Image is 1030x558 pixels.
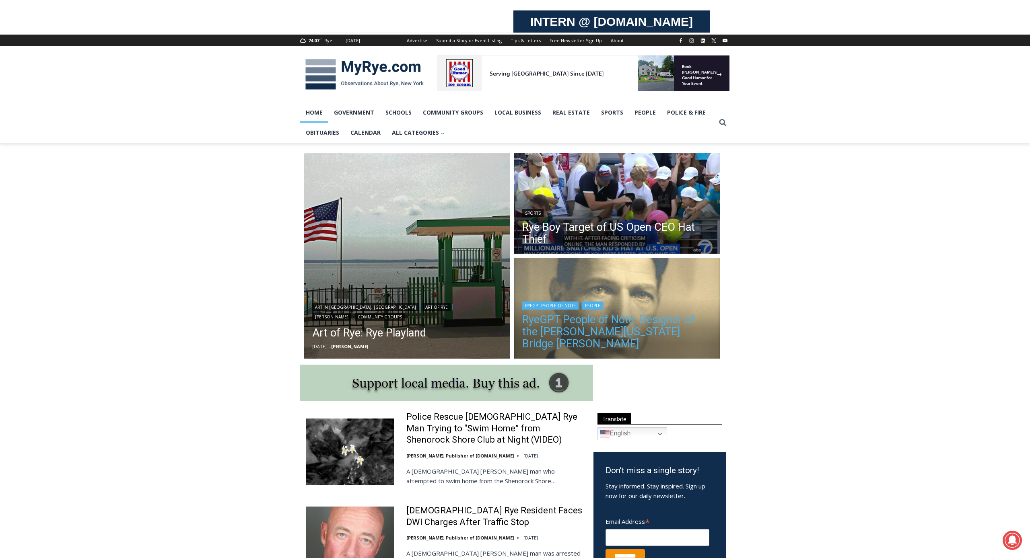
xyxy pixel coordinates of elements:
a: Submit a Story or Event Listing [432,35,506,46]
span: 74.07 [308,37,319,43]
a: Police Rescue [DEMOGRAPHIC_DATA] Rye Man Trying to “Swim Home” from Shenorock Shore Club at Night... [406,411,583,446]
a: Obituaries [300,123,345,143]
nav: Secondary Navigation [402,35,628,46]
a: People [582,302,603,310]
a: Community Groups [417,103,489,123]
time: [DATE] [523,535,538,541]
time: [DATE] [312,343,327,349]
div: Apply Now <> summer and RHS senior internships available [203,0,380,78]
a: Art of Rye: Rye Playland [312,325,502,341]
a: Schools [380,103,417,123]
a: Free Newsletter Sign Up [545,35,606,46]
a: Instagram [687,36,696,45]
h4: Book [PERSON_NAME]'s Good Humor for Your Event [245,8,280,31]
a: Rye Boy Target of US Open CEO Hat Thief [522,221,712,245]
a: Open Tues. - Sun. [PHONE_NUMBER] [0,81,81,100]
div: Serving [GEOGRAPHIC_DATA] Since [DATE] [53,14,199,22]
a: RyeGPT People of Note: Designer of the [PERSON_NAME][US_STATE] Bridge [PERSON_NAME] [522,314,712,350]
a: Local Business [489,103,547,123]
a: [DEMOGRAPHIC_DATA] Rye Resident Faces DWI Charges After Traffic Stop [406,505,583,528]
a: Book [PERSON_NAME]'s Good Humor for Your Event [239,2,290,37]
span: Translate [597,413,631,424]
a: [PERSON_NAME], Publisher of [DOMAIN_NAME] [406,535,514,541]
a: X [709,36,719,45]
div: | [522,300,712,310]
a: Art of Rye [422,303,451,311]
a: Community Groups [355,313,405,321]
a: Police & Fire [661,103,711,123]
a: Sports [522,209,544,217]
div: "Chef [PERSON_NAME] omakase menu is nirvana for lovers of great Japanese food." [83,50,118,96]
p: A [DEMOGRAPHIC_DATA] [PERSON_NAME] man who attempted to swim home from the Shenorock Shore… [406,466,583,486]
a: [PERSON_NAME], Publisher of [DOMAIN_NAME] [406,453,514,459]
span: Intern @ [DOMAIN_NAME] [210,80,373,98]
img: support local media, buy this ad [300,365,593,401]
span: Open Tues. - Sun. [PHONE_NUMBER] [2,83,79,113]
h3: Don’t miss a single story! [606,464,714,477]
nav: Primary Navigation [300,103,715,143]
button: Child menu of All Categories [386,123,450,143]
a: Linkedin [698,36,708,45]
a: Read More RyeGPT People of Note: Designer of the George Washington Bridge Othmar Ammann [514,258,720,361]
a: Home [300,103,328,123]
p: Stay informed. Stay inspired. Sign up now for our daily newsletter. [606,481,714,501]
img: s_800_809a2aa2-bb6e-4add-8b5e-749ad0704c34.jpeg [195,0,243,37]
img: MyRye.com [300,53,429,95]
a: Advertise [402,35,432,46]
a: Real Estate [547,103,595,123]
img: (PHOTO: Rye Playland. Entrance onto Playland Beach at the Boardwalk. By JoAnn Cancro.) [304,153,510,359]
img: (PHOTO: A Rye boy attending the US Open was the target of a CEO who snatched a hat being given to... [514,153,720,256]
a: Read More Art of Rye: Rye Playland [304,153,510,359]
a: English [597,427,667,440]
button: View Search Form [715,115,730,130]
a: Art in [GEOGRAPHIC_DATA], [GEOGRAPHIC_DATA] [312,303,419,311]
img: (PHOTO: Othmar Ammann, age 43 years, at time of opening of George Washington Bridge (1932). Publi... [514,258,720,361]
a: Tips & Letters [506,35,545,46]
a: [PERSON_NAME] [312,313,351,321]
a: Government [328,103,380,123]
time: [DATE] [523,453,538,459]
a: RyeGPT People of Note [522,302,579,310]
a: About [606,35,628,46]
label: Email Address [606,513,709,528]
a: Read More Rye Boy Target of US Open CEO Hat Thief [514,153,720,256]
a: [PERSON_NAME] [331,343,368,349]
a: Facebook [676,36,686,45]
div: [DATE] [346,37,360,44]
img: en [600,429,610,439]
a: People [629,103,661,123]
a: YouTube [720,36,730,45]
div: | | | [312,302,502,321]
img: Police Rescue 51 Year Old Rye Man Trying to “Swim Home” from Shenorock Shore Club at Night (VIDEO) [306,418,394,484]
a: Sports [595,103,629,123]
a: Calendar [345,123,386,143]
span: F [320,36,322,41]
div: Rye [324,37,332,44]
a: Intern @ [DOMAIN_NAME] [194,78,390,100]
span: – [329,343,331,349]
